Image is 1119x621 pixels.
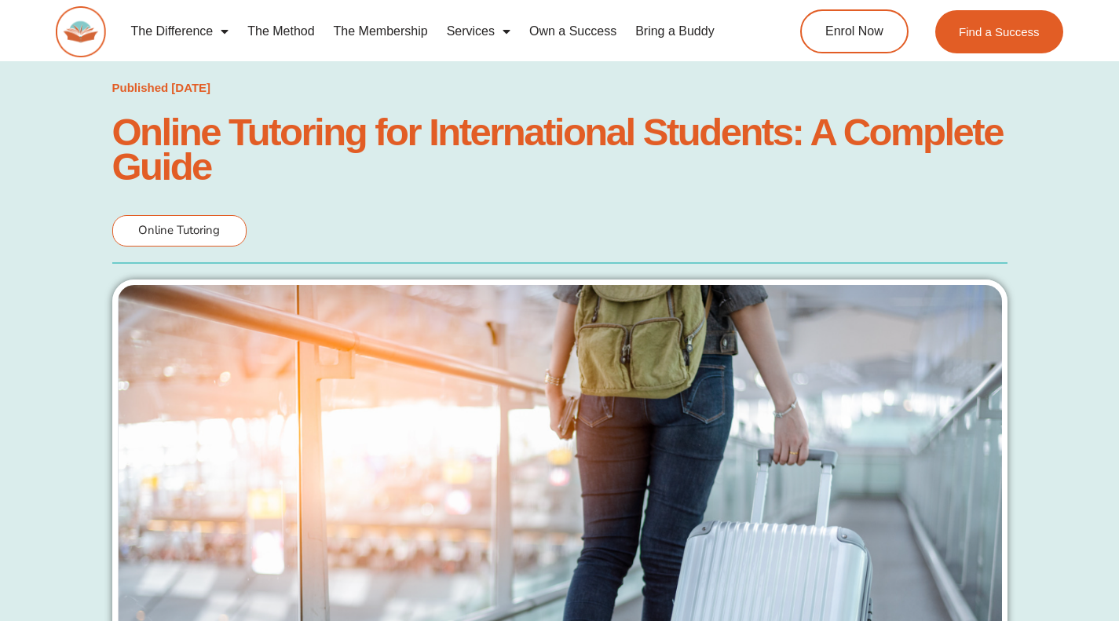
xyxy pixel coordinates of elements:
[520,13,626,49] a: Own a Success
[112,77,211,99] a: Published [DATE]
[324,13,437,49] a: The Membership
[959,26,1040,38] span: Find a Success
[825,25,883,38] span: Enrol Now
[171,81,210,94] time: [DATE]
[122,13,239,49] a: The Difference
[238,13,324,49] a: The Method
[112,115,1007,184] h1: Online Tutoring for International Students: A Complete Guide
[437,13,520,49] a: Services
[800,9,909,53] a: Enrol Now
[112,81,169,94] span: Published
[626,13,724,49] a: Bring a Buddy
[935,10,1063,53] a: Find a Success
[122,13,743,49] nav: Menu
[138,222,220,238] span: Online Tutoring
